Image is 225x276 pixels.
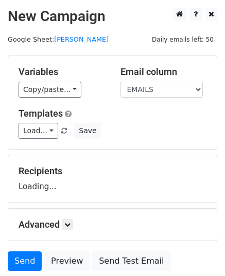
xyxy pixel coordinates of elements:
[19,219,206,230] h5: Advanced
[19,123,58,139] a: Load...
[8,35,109,43] small: Google Sheet:
[19,66,105,78] h5: Variables
[19,108,63,119] a: Templates
[44,251,90,271] a: Preview
[8,8,217,25] h2: New Campaign
[120,66,207,78] h5: Email column
[8,251,42,271] a: Send
[54,35,109,43] a: [PERSON_NAME]
[148,35,217,43] a: Daily emails left: 50
[19,82,81,98] a: Copy/paste...
[74,123,101,139] button: Save
[92,251,170,271] a: Send Test Email
[19,165,206,192] div: Loading...
[19,165,206,177] h5: Recipients
[148,34,217,45] span: Daily emails left: 50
